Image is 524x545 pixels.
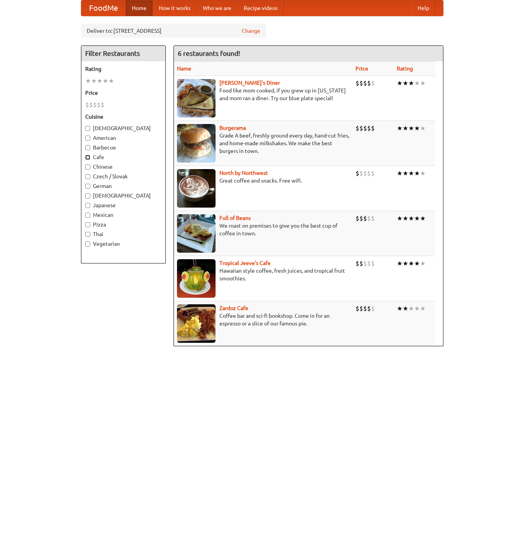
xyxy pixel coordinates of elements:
[177,267,349,282] p: Hawaiian style coffee, fresh juices, and tropical fruit smoothies.
[397,79,403,87] li: ★
[356,304,359,313] li: $
[238,0,284,16] a: Recipe videos
[363,79,367,87] li: $
[85,144,162,151] label: Barbecue
[367,169,371,178] li: $
[177,79,216,117] img: sallys.jpg
[85,222,90,227] input: Pizza
[359,169,363,178] li: $
[408,304,414,313] li: ★
[367,214,371,223] li: $
[359,79,363,87] li: $
[363,214,367,223] li: $
[85,213,90,218] input: Mexican
[177,65,191,72] a: Name
[85,230,162,238] label: Thai
[177,124,216,163] img: burgerama.jpg
[177,312,349,327] p: Coffee bar and sci-fi bookshop. Come in for an espresso or a slice of our famous pie.
[363,304,367,313] li: $
[408,214,414,223] li: ★
[177,132,349,155] p: Grade A beef, freshly ground every day, hand-cut fries, and home-made milkshakes. We make the bes...
[219,170,268,176] b: North by Northwest
[359,214,363,223] li: $
[85,182,162,190] label: German
[371,169,375,178] li: $
[371,259,375,268] li: $
[85,240,162,248] label: Vegetarian
[85,184,90,189] input: German
[85,134,162,142] label: American
[93,101,97,109] li: $
[367,304,371,313] li: $
[81,46,165,61] h4: Filter Restaurants
[85,164,90,169] input: Chinese
[85,173,162,180] label: Czech / Slovak
[371,214,375,223] li: $
[81,24,266,38] div: Deliver to: [STREET_ADDRESS]
[403,214,408,223] li: ★
[359,304,363,313] li: $
[408,124,414,132] li: ★
[103,77,108,85] li: ★
[397,65,413,72] a: Rating
[219,125,246,131] a: Burgerama
[153,0,197,16] a: How it works
[408,79,414,87] li: ★
[85,163,162,171] label: Chinese
[126,0,153,16] a: Home
[359,259,363,268] li: $
[397,124,403,132] li: ★
[371,79,375,87] li: $
[97,101,101,109] li: $
[356,214,359,223] li: $
[363,124,367,132] li: $
[414,169,420,178] li: ★
[85,113,162,121] h5: Cuisine
[85,101,89,109] li: $
[197,0,238,16] a: Who we are
[420,259,426,268] li: ★
[177,214,216,253] img: beans.jpg
[219,260,271,266] a: Tropical Jeeve's Cafe
[89,101,93,109] li: $
[85,77,91,85] li: ★
[242,27,260,35] a: Change
[177,259,216,298] img: jeeves.jpg
[414,124,420,132] li: ★
[356,79,359,87] li: $
[81,0,126,16] a: FoodMe
[420,124,426,132] li: ★
[101,101,104,109] li: $
[85,221,162,228] label: Pizza
[408,259,414,268] li: ★
[85,145,90,150] input: Barbecue
[367,124,371,132] li: $
[403,79,408,87] li: ★
[85,193,90,198] input: [DEMOGRAPHIC_DATA]
[85,232,90,237] input: Thai
[408,169,414,178] li: ★
[414,259,420,268] li: ★
[85,124,162,132] label: [DEMOGRAPHIC_DATA]
[397,259,403,268] li: ★
[85,211,162,219] label: Mexican
[177,169,216,208] img: north.jpg
[403,124,408,132] li: ★
[420,304,426,313] li: ★
[397,214,403,223] li: ★
[363,259,367,268] li: $
[356,124,359,132] li: $
[411,0,435,16] a: Help
[219,305,248,311] a: Zardoz Cafe
[219,80,280,86] a: [PERSON_NAME]'s Diner
[397,169,403,178] li: ★
[414,304,420,313] li: ★
[356,65,368,72] a: Price
[403,169,408,178] li: ★
[85,192,162,200] label: [DEMOGRAPHIC_DATA]
[85,65,162,73] h5: Rating
[397,304,403,313] li: ★
[85,155,90,160] input: Cafe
